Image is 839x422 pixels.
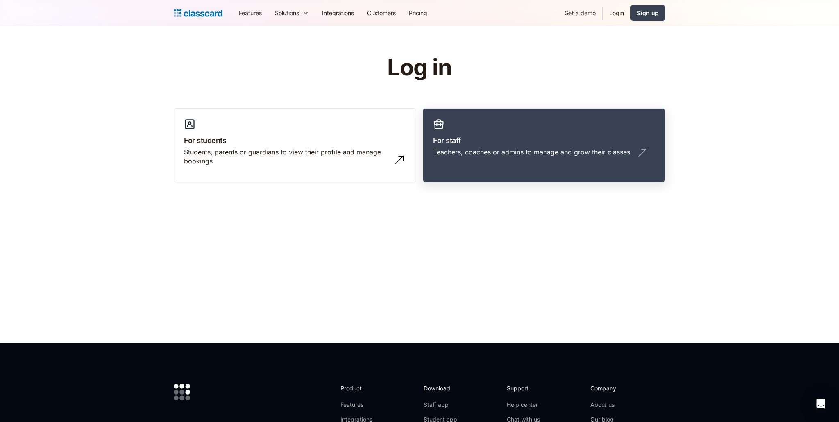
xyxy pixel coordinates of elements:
div: Open Intercom Messenger [811,394,831,414]
h3: For staff [433,135,655,146]
a: For staffTeachers, coaches or admins to manage and grow their classes [423,108,665,183]
a: Features [340,401,384,409]
a: Login [603,4,630,22]
a: Get a demo [558,4,602,22]
a: Help center [507,401,540,409]
div: Students, parents or guardians to view their profile and manage bookings [184,147,390,166]
a: Features [232,4,268,22]
h1: Log in [290,55,550,80]
h2: Support [507,384,540,393]
h2: Download [424,384,457,393]
div: Sign up [637,9,659,17]
a: Staff app [424,401,457,409]
div: Solutions [268,4,315,22]
h2: Product [340,384,384,393]
a: About us [590,401,645,409]
a: Integrations [315,4,361,22]
a: For studentsStudents, parents or guardians to view their profile and manage bookings [174,108,416,183]
div: Solutions [275,9,299,17]
a: Customers [361,4,402,22]
h2: Company [590,384,645,393]
a: home [174,7,222,19]
h3: For students [184,135,406,146]
div: Teachers, coaches or admins to manage and grow their classes [433,147,630,157]
a: Pricing [402,4,434,22]
a: Sign up [630,5,665,21]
